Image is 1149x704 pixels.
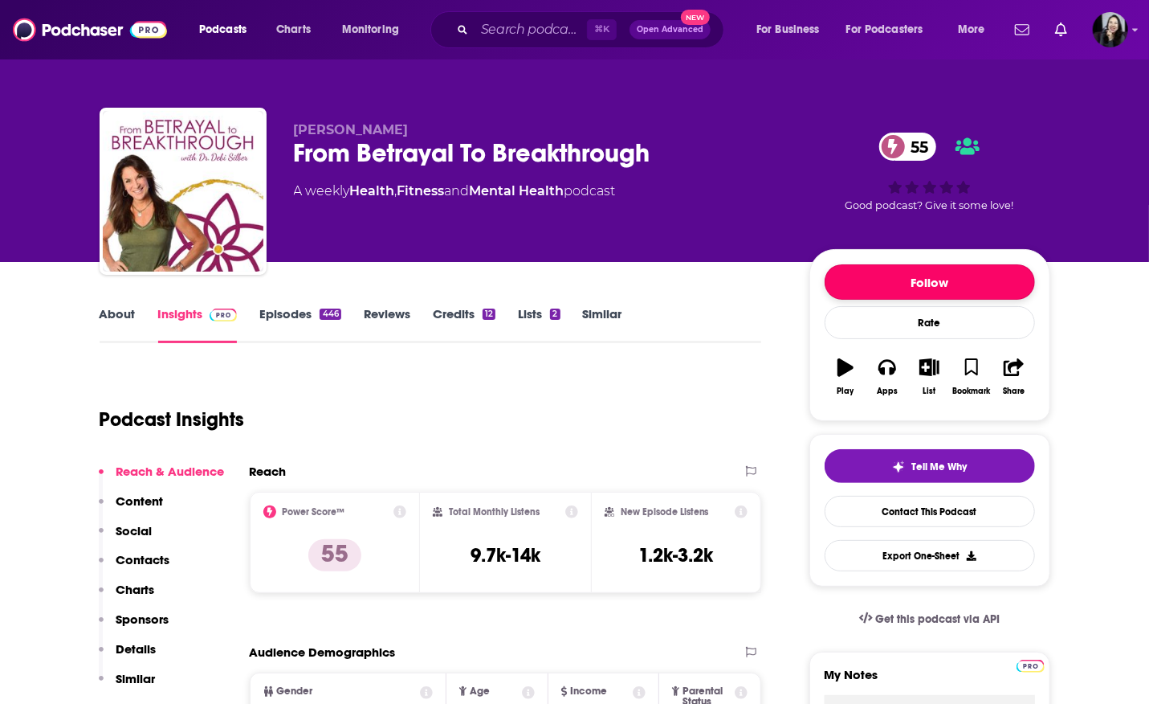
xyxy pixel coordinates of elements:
[433,306,495,343] a: Credits12
[103,111,263,272] img: From Betrayal To Breakthrough
[100,306,136,343] a: About
[471,543,540,567] h3: 9.7k-14k
[1017,657,1045,673] a: Pro website
[866,348,908,406] button: Apps
[846,18,923,41] span: For Podcasters
[1093,12,1128,47] span: Logged in as marypoffenroth
[276,18,311,41] span: Charts
[99,612,169,641] button: Sponsors
[952,387,990,396] div: Bookmark
[836,17,947,43] button: open menu
[875,612,1000,626] span: Get this podcast via API
[445,183,470,199] span: and
[449,506,540,518] h2: Total Monthly Listens
[911,460,967,473] span: Tell Me Why
[13,14,167,45] img: Podchaser - Follow, Share and Rate Podcasts
[745,17,840,43] button: open menu
[116,612,169,627] p: Sponsors
[877,387,898,396] div: Apps
[1049,16,1074,43] a: Show notifications dropdown
[99,523,153,553] button: Social
[250,645,396,660] h2: Audience Demographics
[518,306,560,343] a: Lists2
[992,348,1034,406] button: Share
[681,10,710,25] span: New
[825,496,1035,527] a: Contact This Podcast
[158,306,238,343] a: InsightsPodchaser Pro
[395,183,397,199] span: ,
[1093,12,1128,47] img: User Profile
[294,122,409,137] span: [PERSON_NAME]
[116,493,164,509] p: Content
[587,19,617,40] span: ⌘ K
[470,183,564,199] a: Mental Health
[470,686,490,697] span: Age
[116,641,157,657] p: Details
[283,506,345,518] h2: Power Score™
[250,464,287,479] h2: Reach
[116,523,153,538] p: Social
[958,18,985,41] span: More
[571,686,608,697] span: Income
[99,493,164,523] button: Content
[99,552,170,582] button: Contacts
[550,309,560,320] div: 2
[846,600,1013,639] a: Get this podcast via API
[199,18,247,41] span: Podcasts
[825,449,1035,483] button: tell me why sparkleTell Me Why
[583,306,622,343] a: Similar
[210,309,238,321] img: Podchaser Pro
[621,506,709,518] h2: New Episode Listens
[266,17,320,43] a: Charts
[825,667,1035,695] label: My Notes
[1017,660,1045,673] img: Podchaser Pro
[350,183,395,199] a: Health
[259,306,340,343] a: Episodes446
[483,309,495,320] div: 12
[895,133,937,161] span: 55
[1003,387,1025,396] div: Share
[825,264,1035,300] button: Follow
[825,306,1035,339] div: Rate
[637,26,703,34] span: Open Advanced
[825,348,866,406] button: Play
[331,17,420,43] button: open menu
[188,17,267,43] button: open menu
[809,122,1050,222] div: 55Good podcast? Give it some love!
[99,671,156,701] button: Similar
[100,407,245,432] h1: Podcast Insights
[294,182,616,201] div: A weekly podcast
[947,17,1005,43] button: open menu
[951,348,992,406] button: Bookmark
[923,387,936,396] div: List
[879,133,937,161] a: 55
[475,17,587,43] input: Search podcasts, credits, & more...
[99,464,225,493] button: Reach & Audience
[364,306,410,343] a: Reviews
[277,686,313,697] span: Gender
[116,464,225,479] p: Reach & Audience
[397,183,445,199] a: Fitness
[99,582,155,612] button: Charts
[908,348,950,406] button: List
[825,540,1035,571] button: Export One-Sheet
[639,543,714,567] h3: 1.2k-3.2k
[320,309,340,320] div: 446
[1093,12,1128,47] button: Show profile menu
[116,552,170,567] p: Contacts
[630,20,711,39] button: Open AdvancedNew
[845,199,1014,211] span: Good podcast? Give it some love!
[99,641,157,671] button: Details
[1008,16,1036,43] a: Show notifications dropdown
[837,387,854,396] div: Play
[756,18,820,41] span: For Business
[116,671,156,686] p: Similar
[116,582,155,597] p: Charts
[892,460,905,473] img: tell me why sparkle
[446,11,740,48] div: Search podcasts, credits, & more...
[308,539,361,571] p: 55
[342,18,399,41] span: Monitoring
